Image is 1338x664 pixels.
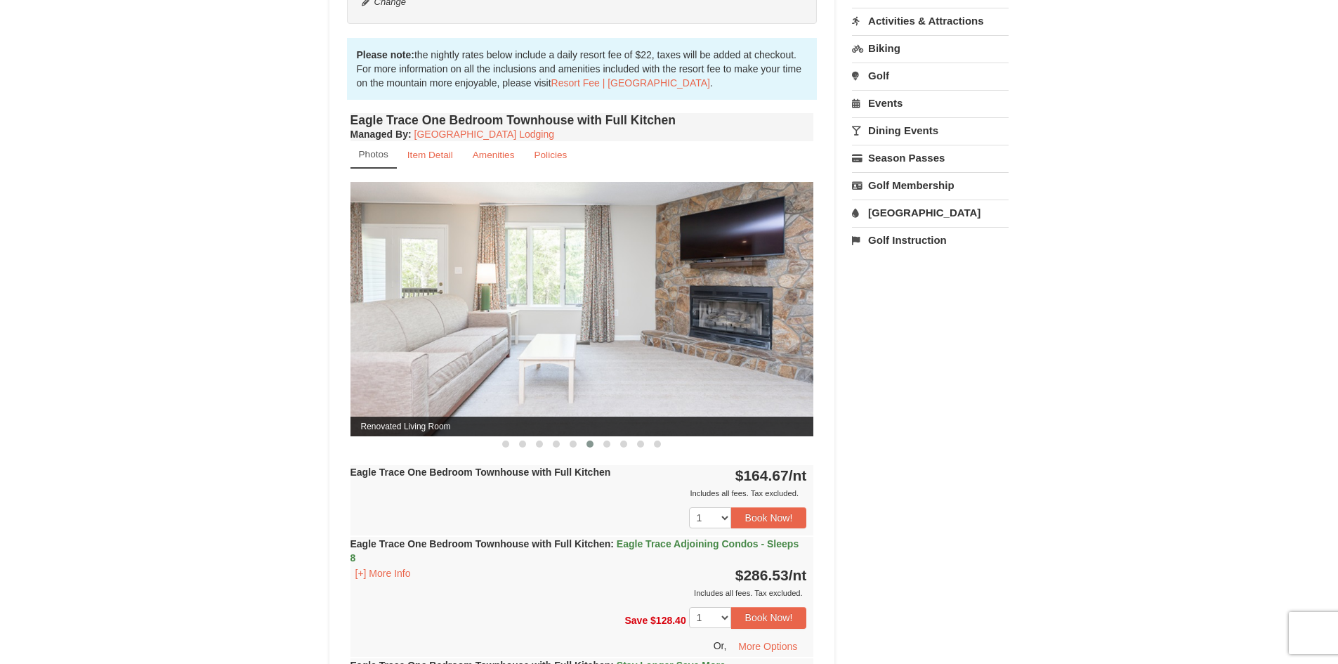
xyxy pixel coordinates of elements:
button: [+] More Info [350,566,416,581]
a: Item Detail [398,141,462,169]
a: Amenities [464,141,524,169]
small: Item Detail [407,150,453,160]
span: Managed By [350,129,408,140]
small: Amenities [473,150,515,160]
span: Or, [714,639,727,651]
strong: Eagle Trace One Bedroom Townhouse with Full Kitchen [350,467,611,478]
a: Policies [525,141,576,169]
button: Book Now! [731,507,807,528]
small: Photos [359,149,388,160]
a: Season Passes [852,145,1009,171]
strong: $164.67 [735,467,807,483]
span: Renovated Living Room [350,417,814,436]
a: Dining Events [852,117,1009,143]
span: : [610,538,614,549]
h4: Eagle Trace One Bedroom Townhouse with Full Kitchen [350,113,814,127]
a: Golf [852,63,1009,89]
a: Photos [350,141,397,169]
a: Golf Membership [852,172,1009,198]
strong: : [350,129,412,140]
span: /nt [789,467,807,483]
a: Resort Fee | [GEOGRAPHIC_DATA] [551,77,710,89]
a: [GEOGRAPHIC_DATA] [852,200,1009,226]
small: Policies [534,150,567,160]
div: Includes all fees. Tax excluded. [350,586,807,600]
button: Book Now! [731,607,807,628]
span: $128.40 [650,615,686,626]
div: Includes all fees. Tax excluded. [350,486,807,500]
a: Golf Instruction [852,227,1009,253]
a: Activities & Attractions [852,8,1009,34]
a: Events [852,90,1009,116]
span: /nt [789,567,807,583]
img: Renovated Living Room [350,182,814,436]
a: Biking [852,35,1009,61]
span: $286.53 [735,567,789,583]
div: the nightly rates below include a daily resort fee of $22, taxes will be added at checkout. For m... [347,38,818,100]
a: [GEOGRAPHIC_DATA] Lodging [414,129,554,140]
button: More Options [729,636,806,657]
strong: Please note: [357,49,414,60]
strong: Eagle Trace One Bedroom Townhouse with Full Kitchen [350,538,799,564]
span: Save [624,615,648,626]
